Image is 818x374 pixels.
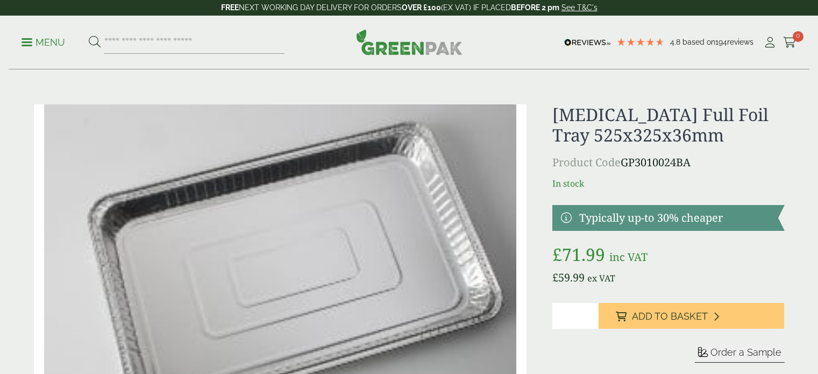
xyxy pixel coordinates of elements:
i: My Account [763,37,777,48]
a: 0 [783,34,796,51]
span: Product Code [552,155,621,170]
span: £ [552,243,562,266]
bdi: 59.99 [552,270,585,285]
span: 0 [793,31,803,42]
span: Order a Sample [710,347,781,358]
strong: OVER £100 [402,3,441,12]
button: Add to Basket [599,303,784,329]
span: ex VAT [587,272,615,284]
i: Cart [783,37,796,48]
span: Add to Basket [632,311,708,322]
span: 4.8 [670,38,682,46]
h1: [MEDICAL_DATA] Full Foil Tray 525x325x36mm [552,104,784,146]
span: £ [552,270,558,285]
div: 4.78 Stars [616,37,665,47]
button: Order a Sample [695,346,785,363]
span: inc VAT [609,250,648,264]
img: GreenPak Supplies [356,29,463,55]
p: Menu [22,36,65,49]
p: GP3010024BA [552,154,784,171]
bdi: 71.99 [552,243,605,266]
span: reviews [727,38,753,46]
span: 194 [715,38,727,46]
img: REVIEWS.io [564,39,611,46]
span: Based on [682,38,715,46]
a: See T&C's [561,3,598,12]
p: In stock [552,177,784,190]
a: Menu [22,36,65,47]
strong: FREE [221,3,239,12]
strong: BEFORE 2 pm [511,3,559,12]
